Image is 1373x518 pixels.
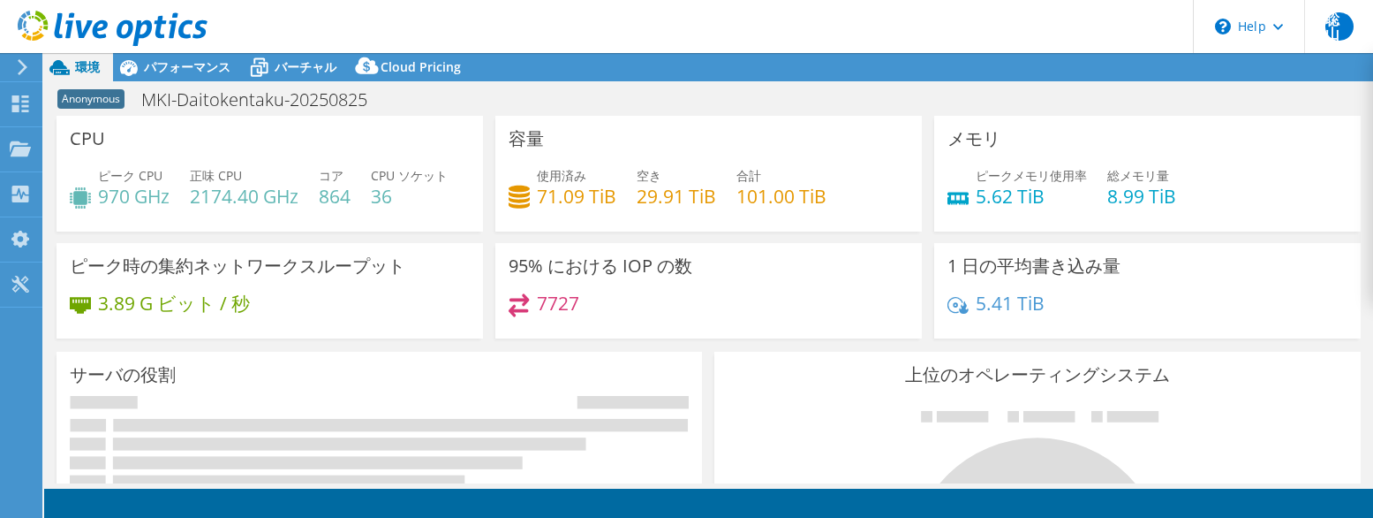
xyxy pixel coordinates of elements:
h3: ピーク時の集約ネットワークスループット [70,256,405,276]
h4: 29.91 TiB [637,187,716,206]
h1: MKI-Daitokentaku-20250825 [133,90,395,110]
h4: 970 GHz [98,187,170,206]
svg: \n [1215,19,1231,34]
span: 環境 [75,58,100,75]
h4: 5.62 TiB [976,187,1087,206]
h4: 3.89 G ビット / 秒 [98,293,250,313]
h4: 7727 [537,293,579,313]
h3: CPU [70,129,105,149]
h4: 8.99 TiB [1107,187,1176,206]
span: CPU ソケット [371,167,448,184]
span: バーチャル [275,58,336,75]
span: 合計 [736,167,761,184]
span: パフォーマンス [144,58,230,75]
h4: 71.09 TiB [537,187,616,206]
span: ピークメモリ使用率 [976,167,1087,184]
span: 総メモリ量 [1107,167,1169,184]
span: Cloud Pricing [381,58,461,75]
h3: 1 日の平均書き込み量 [947,256,1120,276]
span: Anonymous [57,89,124,109]
h4: 864 [319,187,351,206]
span: 空き [637,167,661,184]
h4: 2174.40 GHz [190,187,298,206]
h3: 上位のオペレーティングシステム [728,365,1347,385]
h4: 101.00 TiB [736,187,826,206]
h4: 36 [371,187,448,206]
h3: サーバの役割 [70,365,176,385]
span: ピーク CPU [98,167,162,184]
h3: 95% における IOP の数 [509,256,692,276]
span: 使用済み [537,167,586,184]
h4: 5.41 TiB [976,293,1045,313]
span: コア [319,167,343,184]
h3: 容量 [509,129,544,149]
h3: メモリ [947,129,1000,149]
span: 正味 CPU [190,167,242,184]
span: 聡山 [1325,12,1354,41]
